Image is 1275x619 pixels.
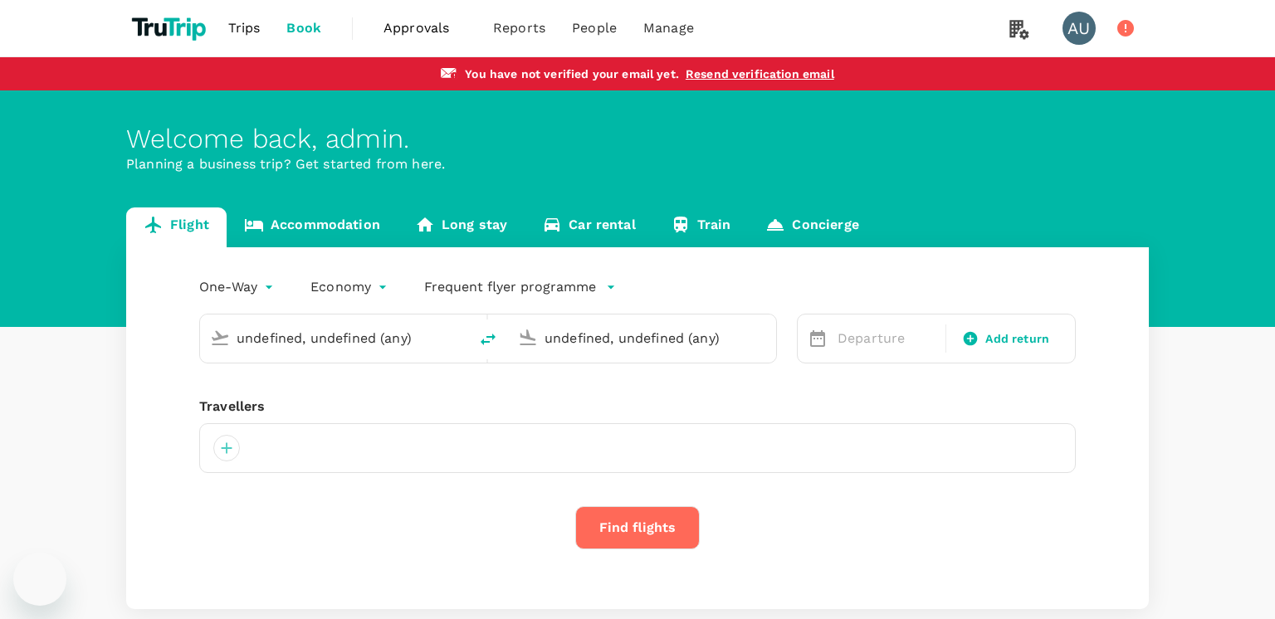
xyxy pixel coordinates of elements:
[310,274,391,300] div: Economy
[525,207,653,247] a: Car rental
[424,277,596,297] p: Frequent flyer programme
[398,207,525,247] a: Long stay
[286,18,321,38] span: Book
[545,325,741,351] input: Going to
[227,207,398,247] a: Accommodation
[575,506,700,549] button: Find flights
[465,67,679,80] span: You have not verified your email yet .
[572,18,617,38] span: People
[237,325,433,351] input: Depart from
[441,68,458,80] img: email-alert
[748,207,876,247] a: Concierge
[199,274,277,300] div: One-Way
[126,207,227,247] a: Flight
[765,336,768,339] button: Open
[383,18,467,38] span: Approvals
[424,277,616,297] button: Frequent flyer programme
[228,18,261,38] span: Trips
[126,10,215,46] img: TruTrip logo
[13,553,66,606] iframe: Button to launch messaging window
[653,207,749,247] a: Train
[1062,12,1096,45] div: AU
[838,329,935,348] p: Departure
[126,124,1149,154] div: Welcome back , admin .
[126,154,1149,174] p: Planning a business trip? Get started from here.
[493,18,545,38] span: Reports
[199,397,1076,417] div: Travellers
[686,67,834,80] a: Resend verification email
[457,336,460,339] button: Open
[985,330,1049,348] span: Add return
[643,18,694,38] span: Manage
[468,319,508,359] button: delete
